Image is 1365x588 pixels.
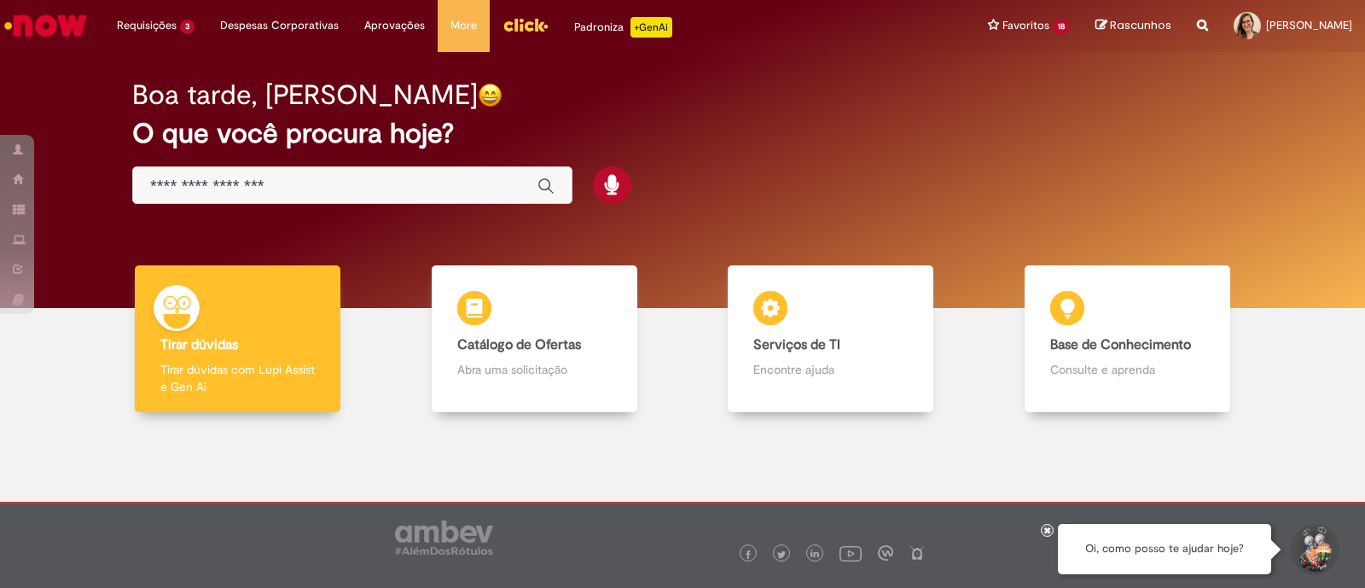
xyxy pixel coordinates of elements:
[386,265,683,413] a: Catálogo de Ofertas Abra uma solicitação
[777,550,786,559] img: logo_footer_twitter.png
[160,361,315,395] p: Tirar dúvidas com Lupi Assist e Gen Ai
[1058,524,1271,574] div: Oi, como posso te ajudar hoje?
[909,545,925,561] img: logo_footer_naosei.png
[744,550,752,559] img: logo_footer_facebook.png
[132,119,1233,148] h2: O que você procura hoje?
[478,83,502,108] img: happy-face.png
[2,9,90,43] img: ServiceNow
[502,12,549,38] img: click_logo_yellow_360x200.png
[364,17,425,34] span: Aprovações
[1050,336,1191,353] b: Base de Conhecimento
[1288,524,1339,575] button: Iniciar Conversa de Suporte
[1266,18,1352,32] span: [PERSON_NAME]
[457,361,612,378] p: Abra uma solicitação
[90,265,386,413] a: Tirar dúvidas Tirar dúvidas com Lupi Assist e Gen Ai
[457,336,581,353] b: Catálogo de Ofertas
[630,17,672,38] p: +GenAi
[117,17,177,34] span: Requisições
[682,265,979,413] a: Serviços de TI Encontre ajuda
[180,20,195,34] span: 3
[753,361,908,378] p: Encontre ajuda
[574,17,672,38] div: Padroniza
[810,550,819,560] img: logo_footer_linkedin.png
[132,80,478,110] h2: Boa tarde, [PERSON_NAME]
[878,545,893,561] img: logo_footer_workplace.png
[753,336,840,353] b: Serviços de TI
[1053,20,1070,34] span: 18
[450,17,477,34] span: More
[1110,17,1171,33] span: Rascunhos
[979,265,1276,413] a: Base de Conhecimento Consulte e aprenda
[1002,17,1049,34] span: Favoritos
[220,17,339,34] span: Despesas Corporativas
[1050,361,1205,378] p: Consulte e aprenda
[1095,18,1171,34] a: Rascunhos
[160,336,238,353] b: Tirar dúvidas
[395,521,493,555] img: logo_footer_ambev_rotulo_gray.png
[839,542,862,564] img: logo_footer_youtube.png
